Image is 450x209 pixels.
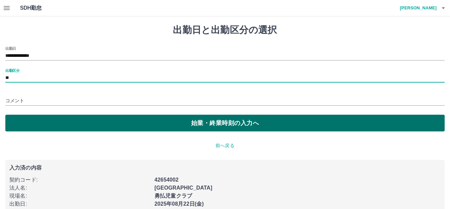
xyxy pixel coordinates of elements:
[9,192,150,200] p: 現場名 :
[9,184,150,192] p: 法人名 :
[9,200,150,208] p: 出勤日 :
[154,201,204,207] b: 2025年08月22日(金)
[154,185,212,191] b: [GEOGRAPHIC_DATA]
[5,68,19,73] label: 出勤区分
[5,115,445,131] button: 始業・終業時刻の入力へ
[5,142,445,149] p: 前へ戻る
[5,46,16,51] label: 出勤日
[5,24,445,36] h1: 出勤日と出勤区分の選択
[154,177,178,183] b: 42654002
[9,165,441,171] p: 入力済の内容
[154,193,192,199] b: 勇払児童クラブ
[9,176,150,184] p: 契約コード :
